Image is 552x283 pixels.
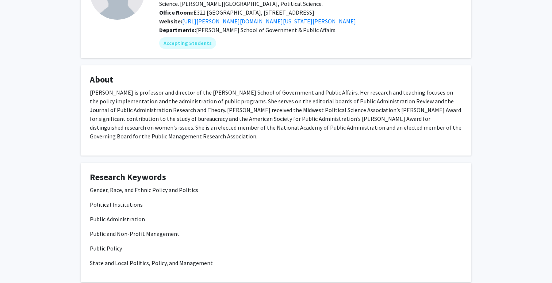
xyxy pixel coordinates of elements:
[90,172,462,183] h4: Research Keywords
[159,18,182,25] b: Website:
[159,26,196,34] b: Departments:
[5,250,31,278] iframe: Chat
[90,244,462,253] p: Public Policy
[90,229,462,238] p: Public and Non-Profit Management
[159,9,193,16] b: Office Room:
[90,88,462,141] p: [PERSON_NAME] is professor and director of the [PERSON_NAME] School of Government and Public Affa...
[182,18,356,25] a: Opens in a new tab
[159,37,216,49] mat-chip: Accepting Students
[90,186,462,194] p: Gender, Race, and Ethnic Policy and Politics
[159,9,314,16] span: E321 [GEOGRAPHIC_DATA], [STREET_ADDRESS]
[90,215,462,223] p: Public Administration
[196,26,336,34] span: [PERSON_NAME] School of Government & Public Affairs
[90,74,462,85] h4: About
[90,200,462,209] p: Political Institutions
[90,259,462,267] p: State and Local Politics, Policy, and Management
